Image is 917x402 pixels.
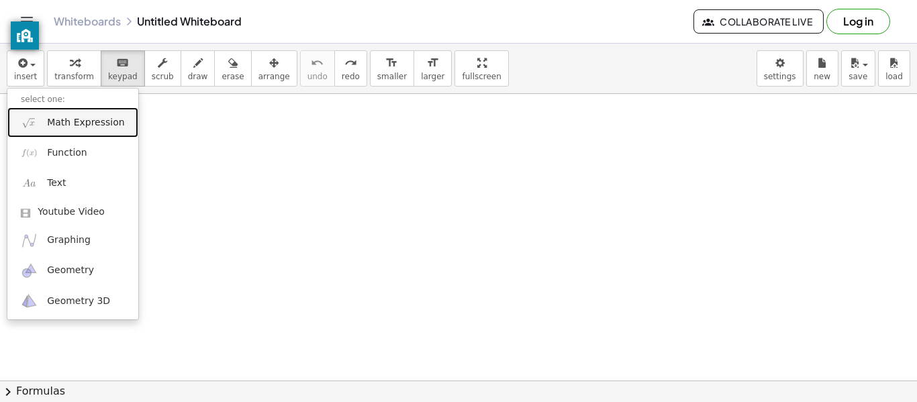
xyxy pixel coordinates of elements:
[806,50,838,87] button: new
[693,9,824,34] button: Collaborate Live
[426,55,439,71] i: format_size
[188,72,208,81] span: draw
[764,72,796,81] span: settings
[377,72,407,81] span: smaller
[144,50,181,87] button: scrub
[414,50,452,87] button: format_sizelarger
[54,72,94,81] span: transform
[47,146,87,160] span: Function
[878,50,910,87] button: load
[462,72,501,81] span: fullscreen
[385,55,398,71] i: format_size
[47,50,101,87] button: transform
[21,262,38,279] img: ggb-geometry.svg
[7,168,138,199] a: Text
[214,50,251,87] button: erase
[7,199,138,225] a: Youtube Video
[54,15,121,28] a: Whiteboards
[7,286,138,316] a: Geometry 3D
[47,234,91,247] span: Graphing
[258,72,290,81] span: arrange
[311,55,324,71] i: undo
[849,72,867,81] span: save
[814,72,830,81] span: new
[454,50,508,87] button: fullscreen
[222,72,244,81] span: erase
[841,50,875,87] button: save
[334,50,367,87] button: redoredo
[16,11,38,32] button: Toggle navigation
[21,175,38,192] img: Aa.png
[21,144,38,161] img: f_x.png
[7,138,138,168] a: Function
[251,50,297,87] button: arrange
[11,21,39,50] button: privacy banner
[152,72,174,81] span: scrub
[21,114,38,131] img: sqrt_x.png
[757,50,804,87] button: settings
[7,256,138,286] a: Geometry
[7,50,44,87] button: insert
[885,72,903,81] span: load
[47,295,110,308] span: Geometry 3D
[108,72,138,81] span: keypad
[181,50,215,87] button: draw
[705,15,812,28] span: Collaborate Live
[101,50,145,87] button: keyboardkeypad
[7,92,138,107] li: select one:
[421,72,444,81] span: larger
[21,232,38,249] img: ggb-graphing.svg
[47,264,94,277] span: Geometry
[116,55,129,71] i: keyboard
[38,205,105,219] span: Youtube Video
[300,50,335,87] button: undoundo
[47,116,124,130] span: Math Expression
[14,72,37,81] span: insert
[47,177,66,190] span: Text
[307,72,328,81] span: undo
[826,9,890,34] button: Log in
[21,293,38,309] img: ggb-3d.svg
[370,50,414,87] button: format_sizesmaller
[344,55,357,71] i: redo
[342,72,360,81] span: redo
[7,107,138,138] a: Math Expression
[7,225,138,256] a: Graphing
